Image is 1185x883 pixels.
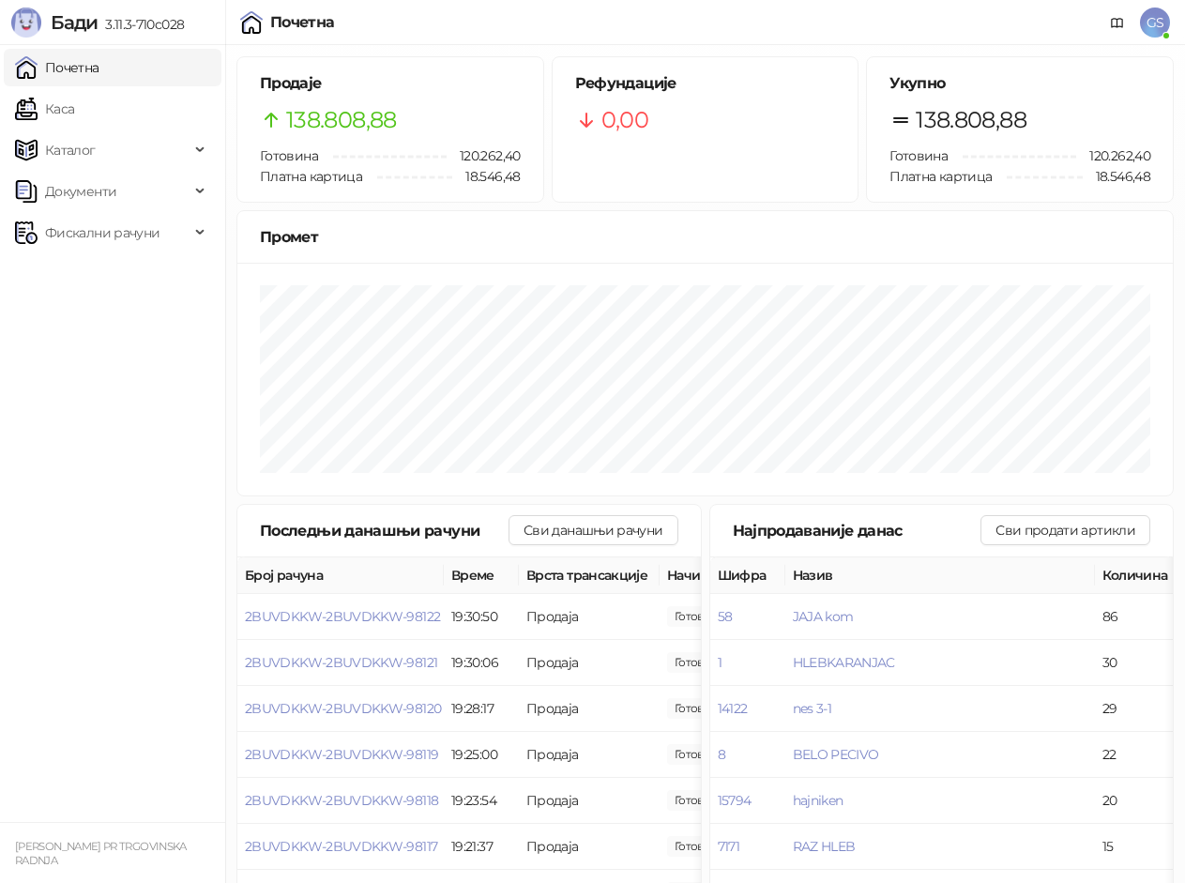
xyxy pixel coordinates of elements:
td: 19:28:17 [444,686,519,732]
button: 2BUVDKKW-2BUVDKKW-98118 [245,792,438,809]
span: 85,00 [667,744,731,765]
td: 29 [1095,686,1179,732]
td: 19:25:00 [444,732,519,778]
h5: Рефундације [575,72,836,95]
span: 100,00 [667,836,731,857]
td: 19:21:37 [444,824,519,870]
button: HLEBKARANJAC [793,654,895,671]
button: 2BUVDKKW-2BUVDKKW-98122 [245,608,440,625]
td: 22 [1095,732,1179,778]
td: Продаја [519,732,660,778]
span: 138.808,88 [286,102,397,138]
span: 77,00 [667,790,731,811]
span: 18.546,48 [1083,166,1150,187]
span: 138.808,88 [916,102,1026,138]
th: Број рачуна [237,557,444,594]
span: 380,00 [667,606,731,627]
span: Каталог [45,131,96,169]
button: BELO PECIVO [793,746,879,763]
button: 14122 [718,700,748,717]
th: Време [444,557,519,594]
th: Начини плаћања [660,557,847,594]
td: 20 [1095,778,1179,824]
td: Продаја [519,640,660,686]
button: 1 [718,654,722,671]
span: Платна картица [260,168,362,185]
button: 2BUVDKKW-2BUVDKKW-98119 [245,746,438,763]
td: 19:30:50 [444,594,519,640]
button: 2BUVDKKW-2BUVDKKW-98117 [245,838,437,855]
td: 19:30:06 [444,640,519,686]
button: JAJA kom [793,608,854,625]
th: Назив [785,557,1095,594]
span: 18.546,48 [452,166,520,187]
td: Продаја [519,778,660,824]
img: Logo [11,8,41,38]
td: Продаја [519,594,660,640]
button: 8 [718,746,725,763]
td: 30 [1095,640,1179,686]
button: 7171 [718,838,739,855]
span: Бади [51,11,98,34]
div: Почетна [270,15,335,30]
h5: Укупно [889,72,1150,95]
span: 0,00 [601,102,648,138]
button: 15794 [718,792,752,809]
th: Врста трансакције [519,557,660,594]
div: Најпродаваније данас [733,519,981,542]
td: Продаја [519,686,660,732]
span: GS [1140,8,1170,38]
a: Почетна [15,49,99,86]
span: Готовина [260,147,318,164]
span: Готовина [889,147,948,164]
a: Документација [1102,8,1132,38]
span: 154,75 [667,698,731,719]
button: 2BUVDKKW-2BUVDKKW-98121 [245,654,437,671]
td: 15 [1095,824,1179,870]
th: Шифра [710,557,785,594]
button: Сви продати артикли [980,515,1150,545]
h5: Продаје [260,72,521,95]
div: Последњи данашњи рачуни [260,519,509,542]
td: 19:23:54 [444,778,519,824]
a: Каса [15,90,74,128]
span: 120.262,40 [447,145,521,166]
span: Платна картица [889,168,992,185]
td: 86 [1095,594,1179,640]
button: hajniken [793,792,843,809]
button: 2BUVDKKW-2BUVDKKW-98120 [245,700,441,717]
button: Сви данашњи рачуни [509,515,677,545]
span: 105,00 [667,652,731,673]
button: nes 3-1 [793,700,832,717]
span: Документи [45,173,116,210]
button: 58 [718,608,733,625]
td: Продаја [519,824,660,870]
th: Количина [1095,557,1179,594]
span: 120.262,40 [1076,145,1150,166]
button: RAZ HLEB [793,838,856,855]
span: 3.11.3-710c028 [98,16,184,33]
small: [PERSON_NAME] PR TRGOVINSKA RADNJA [15,840,187,867]
div: Промет [260,225,1150,249]
span: Фискални рачуни [45,214,160,251]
